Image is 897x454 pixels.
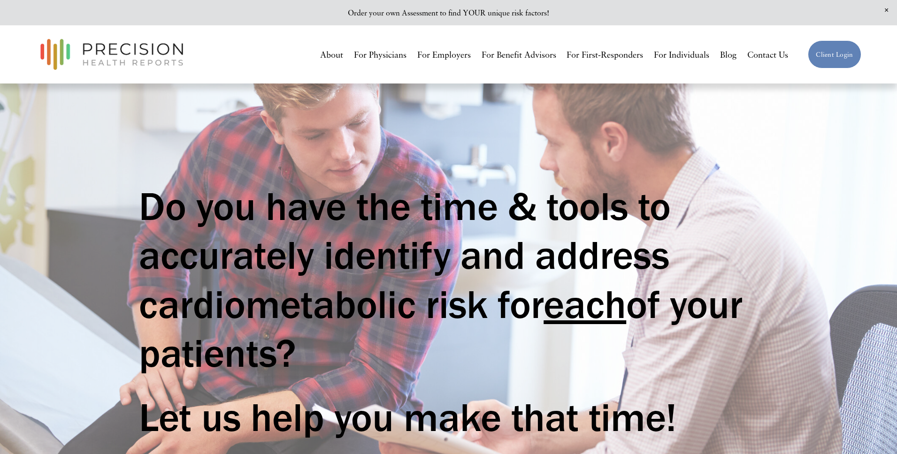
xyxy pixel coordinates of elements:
span: each [544,280,626,328]
a: About [320,46,343,63]
a: Client Login [808,40,861,68]
a: For Benefit Advisors [482,46,556,63]
img: Precision Health Reports [36,35,188,75]
h1: Do you have the time & tools to accurately identify and address cardiometabolic risk for of your ... [139,182,758,378]
h1: Let us help you make that time! [139,393,758,441]
a: Contact Us [747,46,788,63]
a: For Individuals [654,46,709,63]
iframe: Chat Widget [728,334,897,454]
a: Blog [720,46,736,63]
a: For Employers [417,46,471,63]
a: For First-Responders [567,46,643,63]
a: For Physicians [354,46,406,63]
